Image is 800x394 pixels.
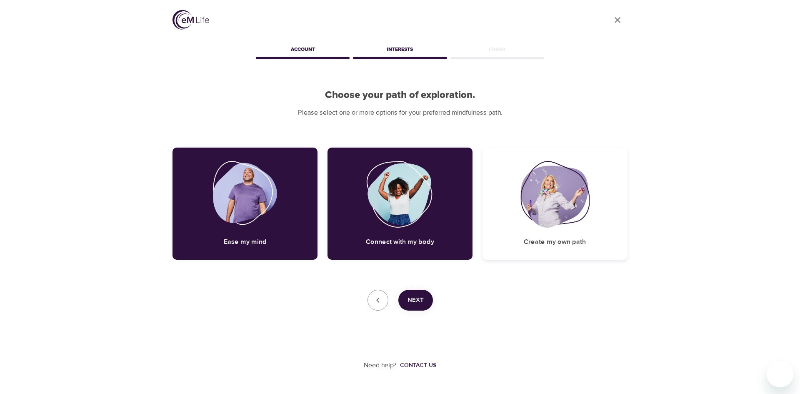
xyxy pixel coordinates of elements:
[172,89,627,101] h2: Choose your path of exploration.
[767,361,793,387] iframe: Button to launch messaging window
[364,361,397,370] p: Need help?
[524,238,586,246] h5: Create my own path
[482,148,627,260] div: Create my own pathCreate my own path
[172,148,317,260] div: Ease my mindEase my mind
[366,161,434,228] img: Connect with my body
[400,361,436,369] div: Contact us
[366,238,434,246] h5: Connect with my body
[213,161,277,228] img: Ease my mind
[327,148,472,260] div: Connect with my bodyConnect with my body
[607,10,627,30] a: close
[172,10,209,30] img: logo
[397,361,436,369] a: Contact us
[407,295,424,306] span: Next
[520,161,590,228] img: Create my own path
[224,238,267,246] h5: Ease my mind
[172,108,627,118] p: Please select one or more options for your preferred mindfulness path.
[398,290,433,311] button: Next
